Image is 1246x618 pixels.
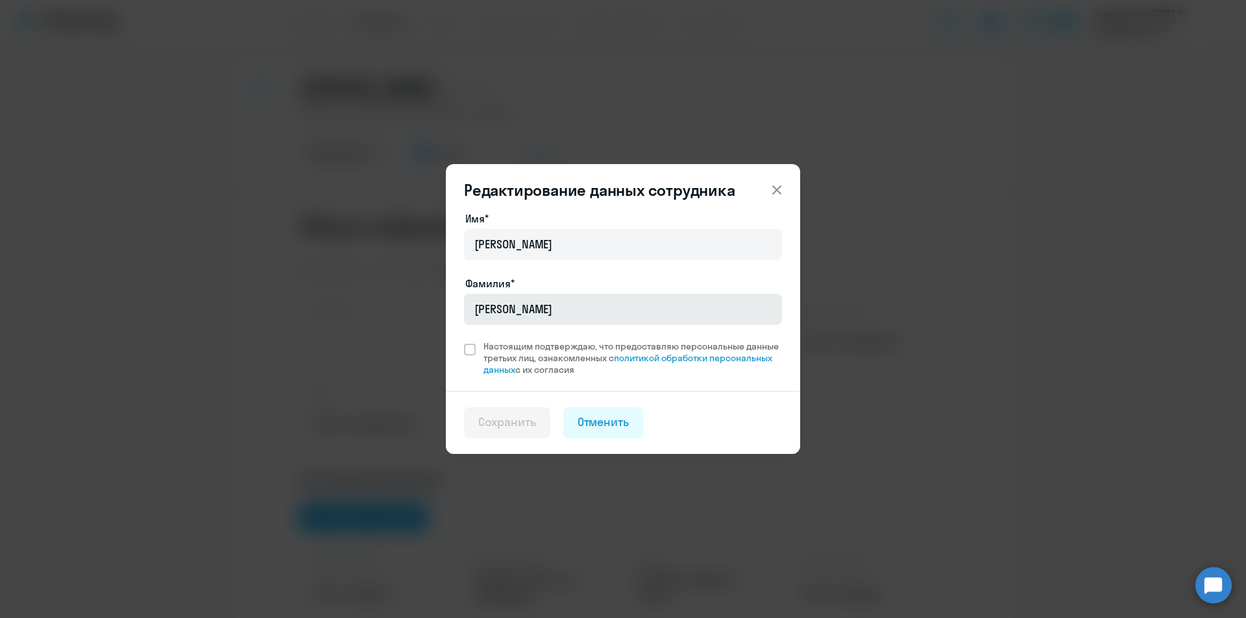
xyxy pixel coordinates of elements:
button: Отменить [563,407,644,438]
span: Настоящим подтверждаю, что предоставляю персональные данные третьих лиц, ознакомленных с с их сог... [483,340,782,375]
div: Отменить [578,414,629,431]
label: Фамилия* [465,276,515,291]
button: Сохранить [464,407,550,438]
header: Редактирование данных сотрудника [446,180,800,200]
div: Сохранить [478,414,536,431]
a: политикой обработки персональных данных [483,352,772,375]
